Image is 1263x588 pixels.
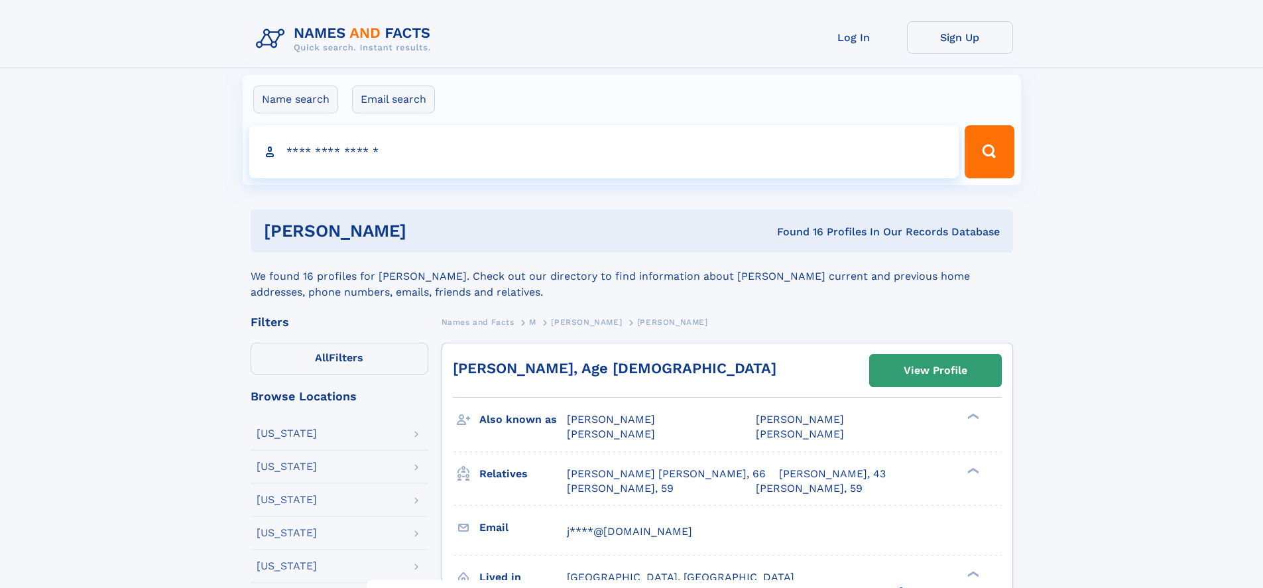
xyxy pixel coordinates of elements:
[479,516,567,539] h3: Email
[567,413,655,426] span: [PERSON_NAME]
[529,318,536,327] span: M
[251,343,428,375] label: Filters
[253,86,338,113] label: Name search
[637,318,708,327] span: [PERSON_NAME]
[453,360,776,377] a: [PERSON_NAME], Age [DEMOGRAPHIC_DATA]
[964,412,980,421] div: ❯
[251,390,428,402] div: Browse Locations
[567,481,674,496] a: [PERSON_NAME], 59
[756,413,844,426] span: [PERSON_NAME]
[257,495,317,505] div: [US_STATE]
[907,21,1013,54] a: Sign Up
[315,351,329,364] span: All
[257,428,317,439] div: [US_STATE]
[801,21,907,54] a: Log In
[756,481,863,496] a: [PERSON_NAME], 59
[964,569,980,578] div: ❯
[352,86,435,113] label: Email search
[442,314,514,330] a: Names and Facts
[964,466,980,475] div: ❯
[251,316,428,328] div: Filters
[870,355,1001,386] a: View Profile
[251,21,442,57] img: Logo Names and Facts
[567,467,766,481] a: [PERSON_NAME] [PERSON_NAME], 66
[264,223,592,239] h1: [PERSON_NAME]
[551,318,622,327] span: [PERSON_NAME]
[756,428,844,440] span: [PERSON_NAME]
[591,225,1000,239] div: Found 16 Profiles In Our Records Database
[551,314,622,330] a: [PERSON_NAME]
[567,428,655,440] span: [PERSON_NAME]
[779,467,886,481] a: [PERSON_NAME], 43
[567,571,794,583] span: [GEOGRAPHIC_DATA], [GEOGRAPHIC_DATA]
[257,528,317,538] div: [US_STATE]
[904,355,967,386] div: View Profile
[965,125,1014,178] button: Search Button
[249,125,959,178] input: search input
[479,408,567,431] h3: Also known as
[479,463,567,485] h3: Relatives
[251,253,1013,300] div: We found 16 profiles for [PERSON_NAME]. Check out our directory to find information about [PERSON...
[257,561,317,571] div: [US_STATE]
[257,461,317,472] div: [US_STATE]
[529,314,536,330] a: M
